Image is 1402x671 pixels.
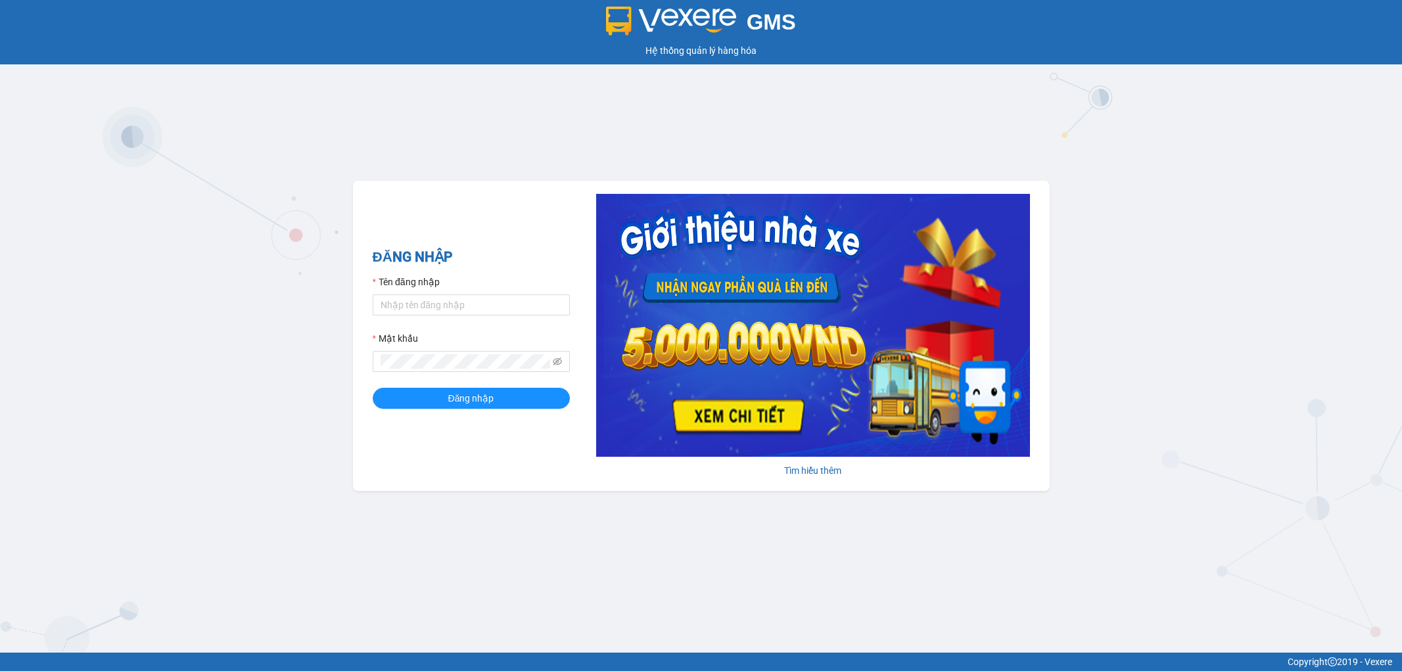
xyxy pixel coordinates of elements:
[747,10,796,34] span: GMS
[373,275,440,289] label: Tên đăng nhập
[606,7,736,35] img: logo 2
[381,354,550,369] input: Mật khẩu
[553,357,562,366] span: eye-invisible
[448,391,494,405] span: Đăng nhập
[373,294,570,315] input: Tên đăng nhập
[596,194,1030,457] img: banner-0
[606,20,796,30] a: GMS
[10,655,1392,669] div: Copyright 2019 - Vexere
[373,246,570,268] h2: ĐĂNG NHẬP
[596,463,1030,478] div: Tìm hiểu thêm
[1328,657,1337,666] span: copyright
[3,43,1399,58] div: Hệ thống quản lý hàng hóa
[373,388,570,409] button: Đăng nhập
[373,331,418,346] label: Mật khẩu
